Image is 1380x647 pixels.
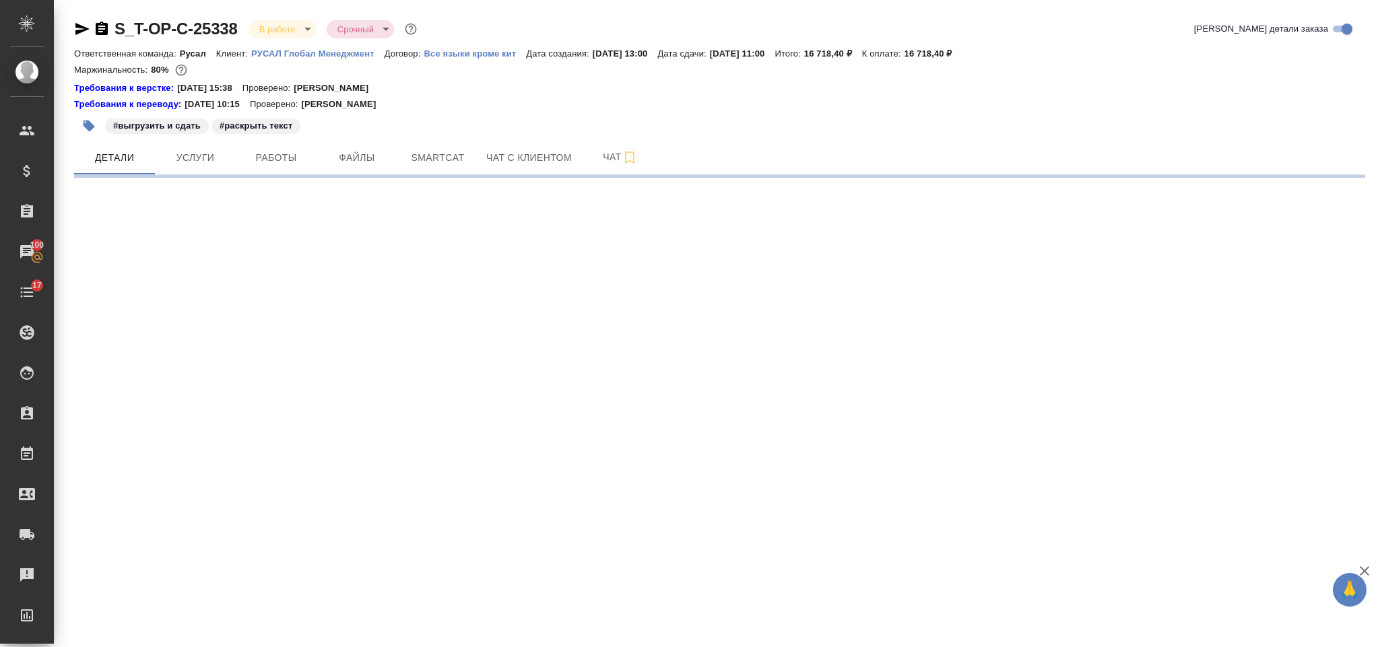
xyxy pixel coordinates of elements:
p: Маржинальность: [74,65,151,75]
a: 17 [3,275,51,309]
a: S_T-OP-C-25338 [114,20,238,38]
p: 80% [151,65,172,75]
a: Все языки кроме кит [424,47,526,59]
div: Нажми, чтобы открыть папку с инструкцией [74,98,185,111]
p: #выгрузить и сдать [113,119,201,133]
p: [DATE] 13:00 [593,48,658,59]
button: 2832.82 RUB; [172,61,190,79]
p: [DATE] 10:15 [185,98,250,111]
span: Smartcat [405,149,470,166]
span: Чат [588,149,653,166]
span: Детали [82,149,147,166]
button: Добавить тэг [74,111,104,141]
span: Работы [244,149,308,166]
p: Все языки кроме кит [424,48,526,59]
a: 100 [3,235,51,269]
span: 🙏 [1338,576,1361,604]
p: [DATE] 15:38 [177,81,242,95]
p: РУСАЛ Глобал Менеджмент [251,48,385,59]
button: Скопировать ссылку для ЯМессенджера [74,21,90,37]
p: Итого: [775,48,803,59]
a: Требования к верстке: [74,81,177,95]
p: 16 718,40 ₽ [905,48,962,59]
p: Проверено: [250,98,302,111]
a: Требования к переводу: [74,98,185,111]
div: В работе [249,20,316,38]
p: Проверено: [242,81,294,95]
p: #раскрыть текст [220,119,293,133]
span: выгрузить и сдать [104,119,210,131]
span: Услуги [163,149,228,166]
p: Клиент: [216,48,251,59]
p: Русал [180,48,216,59]
div: В работе [327,20,394,38]
span: Чат с клиентом [486,149,572,166]
p: Дата сдачи: [657,48,709,59]
span: 100 [22,238,53,252]
button: В работе [255,24,300,35]
button: Скопировать ссылку [94,21,110,37]
span: Файлы [325,149,389,166]
a: РУСАЛ Глобал Менеджмент [251,47,385,59]
p: [PERSON_NAME] [294,81,379,95]
p: 16 718,40 ₽ [804,48,862,59]
span: [PERSON_NAME] детали заказа [1194,22,1328,36]
p: Договор: [385,48,424,59]
button: 🙏 [1333,573,1367,607]
p: К оплате: [862,48,905,59]
span: 17 [24,279,50,292]
p: [DATE] 11:00 [710,48,775,59]
span: раскрыть текст [210,119,302,131]
div: Нажми, чтобы открыть папку с инструкцией [74,81,177,95]
button: Срочный [333,24,378,35]
svg: Подписаться [622,149,638,166]
p: Дата создания: [526,48,592,59]
p: [PERSON_NAME] [301,98,386,111]
button: Доп статусы указывают на важность/срочность заказа [402,20,420,38]
p: Ответственная команда: [74,48,180,59]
